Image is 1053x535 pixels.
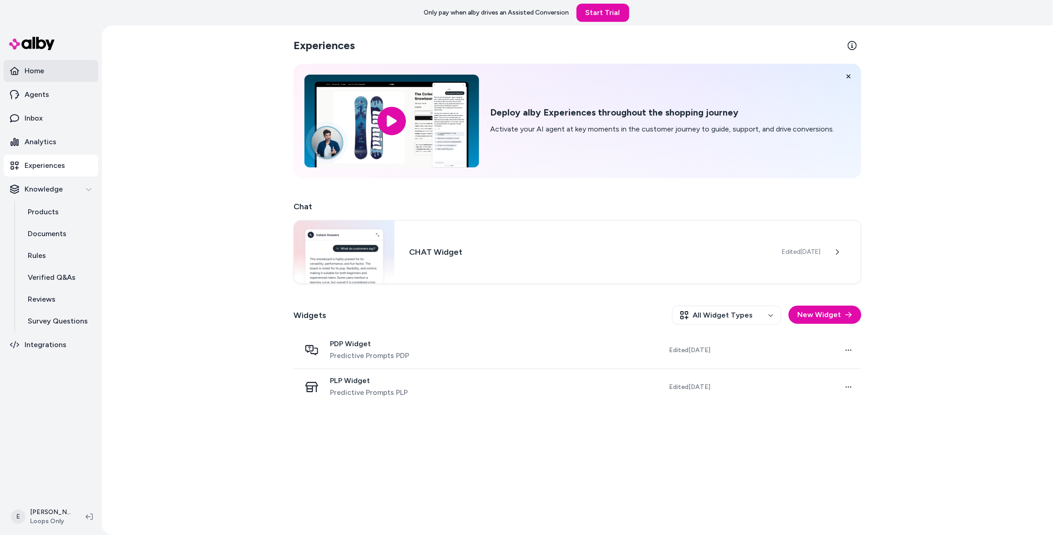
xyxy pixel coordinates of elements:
[5,502,78,531] button: E[PERSON_NAME]Loops Only
[28,250,46,261] p: Rules
[25,136,56,147] p: Analytics
[294,221,395,283] img: Chat widget
[4,131,98,153] a: Analytics
[789,306,861,324] button: New Widget
[19,223,98,245] a: Documents
[9,37,55,50] img: alby Logo
[28,272,76,283] p: Verified Q&As
[25,160,65,171] p: Experiences
[4,84,98,106] a: Agents
[25,113,43,124] p: Inbox
[28,294,56,305] p: Reviews
[330,350,409,361] span: Predictive Prompts PDP
[25,89,49,100] p: Agents
[25,66,44,76] p: Home
[294,200,861,213] h2: Chat
[669,346,711,355] span: Edited [DATE]
[19,310,98,332] a: Survey Questions
[490,107,835,118] h2: Deploy alby Experiences throughout the shopping journey
[19,245,98,267] a: Rules
[330,376,408,385] span: PLP Widget
[424,8,569,17] p: Only pay when alby drives an Assisted Conversion
[294,38,355,53] h2: Experiences
[669,383,711,392] span: Edited [DATE]
[4,178,98,200] button: Knowledge
[28,228,66,239] p: Documents
[25,184,63,195] p: Knowledge
[409,246,767,258] h3: CHAT Widget
[30,517,71,526] span: Loops Only
[25,339,66,350] p: Integrations
[28,316,88,327] p: Survey Questions
[4,107,98,129] a: Inbox
[330,339,409,348] span: PDP Widget
[577,4,629,22] a: Start Trial
[4,155,98,177] a: Experiences
[294,309,326,322] h2: Widgets
[4,60,98,82] a: Home
[19,288,98,310] a: Reviews
[11,510,25,524] span: E
[294,220,861,284] a: Chat widgetCHAT WidgetEdited[DATE]
[19,267,98,288] a: Verified Q&As
[782,247,821,257] span: Edited [DATE]
[490,124,835,135] p: Activate your AI agent at key moments in the customer journey to guide, support, and drive conver...
[19,201,98,223] a: Products
[30,508,71,517] p: [PERSON_NAME]
[330,387,408,398] span: Predictive Prompts PLP
[672,306,781,325] button: All Widget Types
[28,207,59,217] p: Products
[4,334,98,356] a: Integrations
